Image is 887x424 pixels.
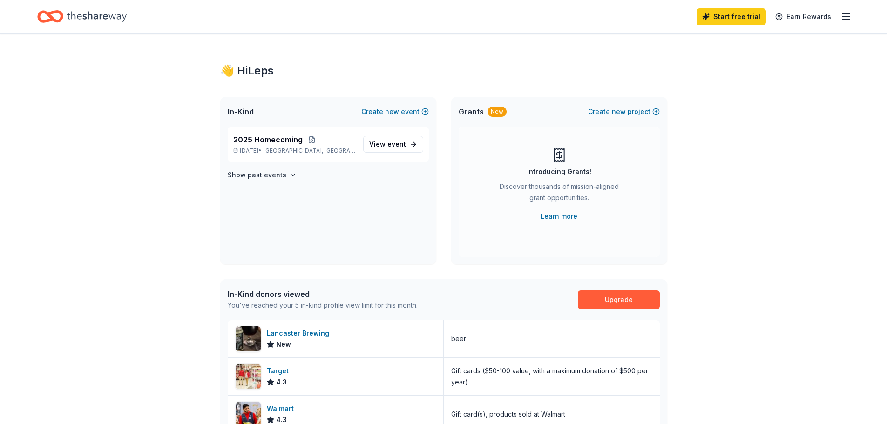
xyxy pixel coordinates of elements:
[451,333,466,344] div: beer
[369,139,406,150] span: View
[541,211,577,222] a: Learn more
[276,377,287,388] span: 4.3
[267,365,292,377] div: Target
[233,134,303,145] span: 2025 Homecoming
[267,403,298,414] div: Walmart
[236,326,261,351] img: Image for Lancaster Brewing
[770,8,837,25] a: Earn Rewards
[451,365,652,388] div: Gift cards ($50-100 value, with a maximum donation of $500 per year)
[496,181,623,207] div: Discover thousands of mission-aligned grant opportunities.
[385,106,399,117] span: new
[233,147,356,155] p: [DATE] •
[228,289,418,300] div: In-Kind donors viewed
[451,409,565,420] div: Gift card(s), products sold at Walmart
[361,106,429,117] button: Createnewevent
[228,169,286,181] h4: Show past events
[588,106,660,117] button: Createnewproject
[228,300,418,311] div: You've reached your 5 in-kind profile view limit for this month.
[612,106,626,117] span: new
[228,169,297,181] button: Show past events
[220,63,667,78] div: 👋 Hi Leps
[267,328,333,339] div: Lancaster Brewing
[488,107,507,117] div: New
[578,290,660,309] a: Upgrade
[697,8,766,25] a: Start free trial
[363,136,423,153] a: View event
[264,147,355,155] span: [GEOGRAPHIC_DATA], [GEOGRAPHIC_DATA]
[236,364,261,389] img: Image for Target
[387,140,406,148] span: event
[459,106,484,117] span: Grants
[37,6,127,27] a: Home
[276,339,291,350] span: New
[228,106,254,117] span: In-Kind
[527,166,591,177] div: Introducing Grants!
